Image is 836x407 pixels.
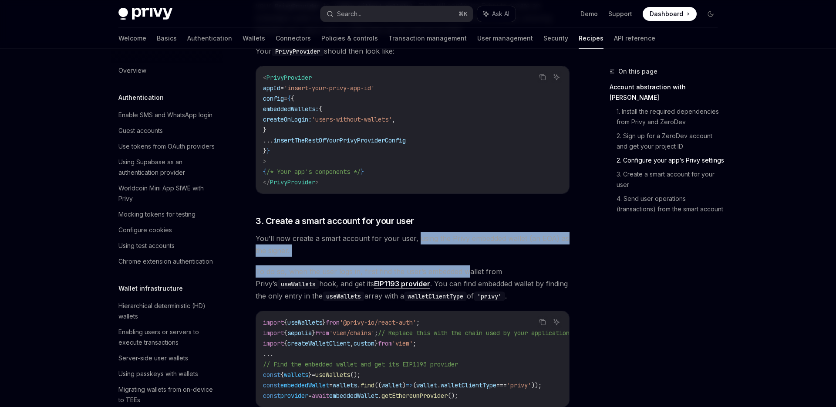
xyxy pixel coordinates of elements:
[111,324,223,350] a: Enabling users or servers to execute transactions
[263,381,280,389] span: const
[284,95,287,102] span: =
[243,28,265,49] a: Wallets
[322,319,326,326] span: }
[614,28,655,49] a: API reference
[315,178,319,186] span: >
[263,84,280,92] span: appId
[270,178,315,186] span: PrivyProvider
[277,279,319,289] code: useWallets
[551,71,562,83] button: Ask AI
[404,292,467,301] code: walletClientType
[437,381,441,389] span: .
[280,371,284,379] span: {
[111,254,223,269] a: Chrome extension authentication
[477,6,516,22] button: Ask AI
[284,329,287,337] span: {
[263,115,312,123] span: createOnLogin:
[263,168,266,176] span: {
[320,6,473,22] button: Search...⌘K
[315,371,350,379] span: useWallets
[608,10,632,18] a: Support
[378,339,392,347] span: from
[580,10,598,18] a: Demo
[617,153,725,167] a: 2. Configure your app’s Privy settings
[118,209,196,220] div: Mocking tokens for testing
[378,329,570,337] span: // Replace this with the chain used by your application
[111,63,223,78] a: Overview
[256,45,570,57] span: Your should then look like:
[111,180,223,207] a: Worldcoin Mini App SIWE with Privy
[381,392,448,400] span: getEthereumProvider
[312,371,315,379] span: =
[118,8,172,20] img: dark logo
[323,292,364,301] code: useWallets
[537,71,548,83] button: Copy the contents from the code block
[187,28,232,49] a: Authentication
[617,167,725,192] a: 3. Create a smart account for your user
[308,392,312,400] span: =
[537,316,548,328] button: Copy the contents from the code block
[111,107,223,123] a: Enable SMS and WhatsApp login
[287,339,350,347] span: createWalletClient
[448,392,458,400] span: ();
[263,178,270,186] span: </
[118,157,218,178] div: Using Supabase as an authentication provider
[263,105,319,113] span: embeddedWallets:
[263,95,284,102] span: config
[319,105,322,113] span: {
[287,95,291,102] span: {
[374,279,430,288] a: EIP1193 provider
[118,384,218,405] div: Migrating wallets from on-device to TEEs
[111,154,223,180] a: Using Supabase as an authentication provider
[118,369,198,379] div: Using passkeys with wallets
[256,265,570,302] span: To do so, when the user logs in, first find the user’s embedded wallet from Privy’s hook, and get...
[474,292,505,301] code: 'privy'
[263,126,266,134] span: }
[111,298,223,324] a: Hierarchical deterministic (HD) wallets
[256,215,414,227] span: 3. Create a smart account for your user
[118,283,183,294] h5: Wallet infrastructure
[273,136,406,144] span: insertTheRestOfYourPrivyProviderConfig
[263,392,280,400] span: const
[118,256,213,267] div: Chrome extension authentication
[111,207,223,222] a: Mocking tokens for testing
[354,339,374,347] span: custom
[111,139,223,154] a: Use tokens from OAuth providers
[308,371,312,379] span: }
[118,141,215,152] div: Use tokens from OAuth providers
[388,28,467,49] a: Transaction management
[416,319,420,326] span: ;
[610,80,725,105] a: Account abstraction with [PERSON_NAME]
[118,110,212,120] div: Enable SMS and WhatsApp login
[263,350,273,358] span: ...
[263,371,280,379] span: const
[312,392,329,400] span: await
[284,371,308,379] span: wallets
[381,381,402,389] span: wallet
[531,381,542,389] span: ));
[263,136,273,144] span: ...
[280,392,308,400] span: provider
[357,381,361,389] span: .
[315,329,329,337] span: from
[287,329,312,337] span: sepolia
[617,192,725,216] a: 4. Send user operations (transactions) from the smart account
[350,371,361,379] span: ();
[266,147,270,155] span: }
[284,339,287,347] span: {
[441,381,496,389] span: walletClientType
[329,329,374,337] span: 'viem/chains'
[617,105,725,129] a: 1. Install the required dependencies from Privy and ZeroDev
[416,381,437,389] span: wallet
[118,225,172,235] div: Configure cookies
[118,353,188,363] div: Server-side user wallets
[118,183,218,204] div: Worldcoin Mini App SIWE with Privy
[350,339,354,347] span: ,
[111,366,223,382] a: Using passkeys with wallets
[458,10,468,17] span: ⌘ K
[413,339,416,347] span: ;
[392,339,413,347] span: 'viem'
[118,301,218,322] div: Hierarchical deterministic (HD) wallets
[340,319,416,326] span: '@privy-io/react-auth'
[329,381,333,389] span: =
